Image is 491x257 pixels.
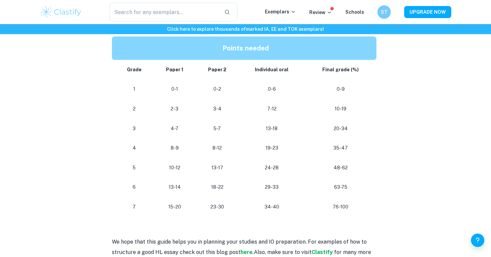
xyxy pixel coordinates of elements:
p: 20-34 [310,124,371,133]
p: Exemplars [265,8,296,15]
p: 15-20 [159,202,190,211]
p: 0-2 [201,85,233,94]
p: 34-40 [244,202,300,211]
input: Search for any exemplars... [110,3,219,21]
p: 3 [120,124,148,133]
p: 3-4 [201,104,233,113]
p: 13-18 [244,124,300,133]
p: 35-47 [310,144,371,153]
p: 4 [120,144,148,153]
p: 63-75 [310,183,371,192]
p: 2-3 [159,104,190,113]
img: Clastify logo [40,5,82,19]
p: 4-7 [159,124,190,133]
h6: Click here to explore thousands of marked IA, EE and TOK exemplars ! [1,25,490,33]
p: 13-17 [201,163,233,172]
p: 7-12 [244,104,300,113]
a: Clastify [312,249,333,255]
p: 0-9 [310,85,371,94]
button: ST [377,5,391,19]
span: Also, make sure to visit [254,249,312,255]
strong: Individual oral [255,67,289,72]
a: here [240,249,253,255]
p: 5 [120,163,148,172]
p: 0-1 [159,85,190,94]
p: 19-23 [244,144,300,153]
p: 76-100 [310,202,371,211]
button: Help and Feedback [471,234,484,247]
p: Review [309,9,332,16]
p: 1 [120,85,148,94]
p: 10-19 [310,104,371,113]
p: 23-30 [201,202,233,211]
p: 8-12 [201,144,233,153]
p: 7 [120,202,148,211]
p: 8-9 [159,144,190,153]
p: 6 [120,183,148,192]
p: 48-62 [310,163,371,172]
h6: ST [380,8,388,16]
p: 29-33 [244,183,300,192]
strong: Paper 1 [166,67,183,72]
p: 13-14 [159,183,190,192]
strong: Final grade (%) [322,67,359,72]
p: 5-7 [201,124,233,133]
p: 2 [120,104,148,113]
a: Schools [345,9,364,15]
p: 0-6 [244,85,300,94]
p: 10-12 [159,163,190,172]
strong: Paper 2 [208,67,226,72]
p: 18-22 [201,183,233,192]
strong: Grade [127,67,142,72]
strong: Points needed [222,44,269,52]
p: 24-28 [244,163,300,172]
button: UPGRADE NOW [404,6,451,18]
